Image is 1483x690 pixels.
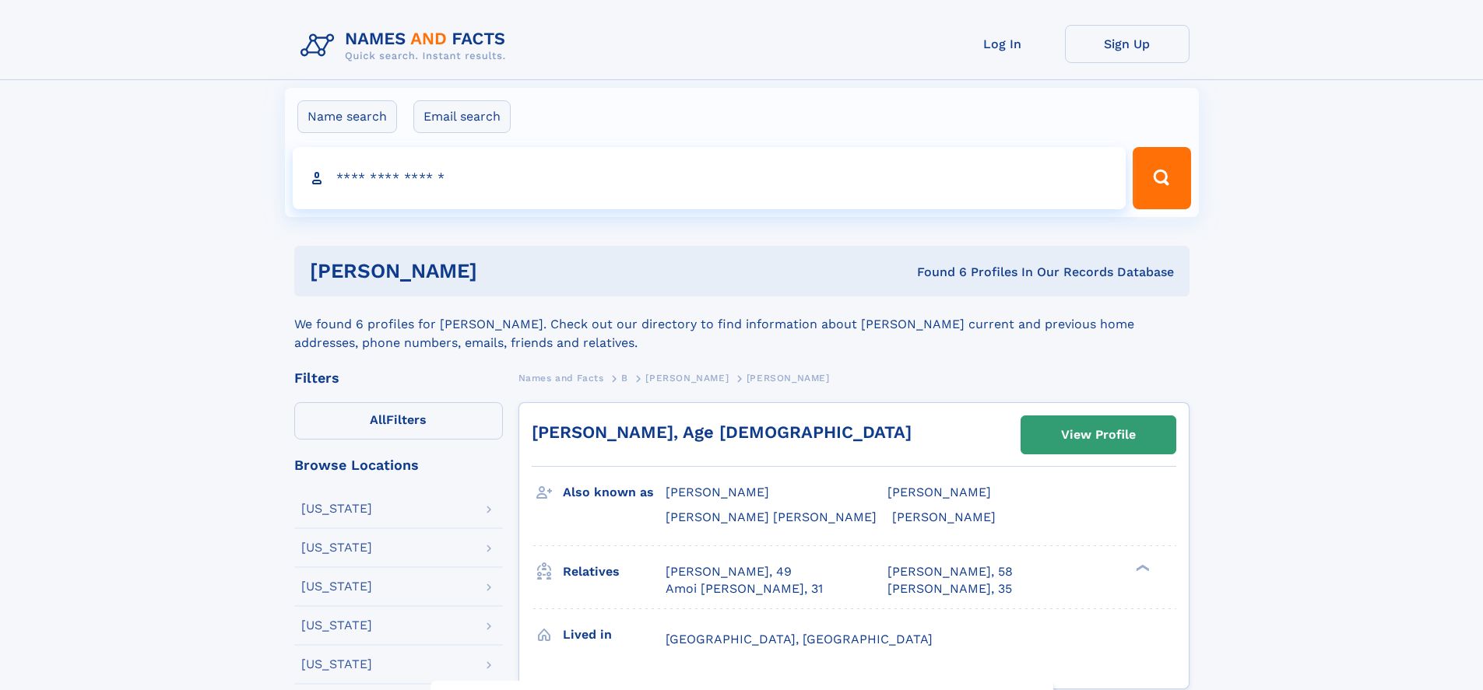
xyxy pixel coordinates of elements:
[887,485,991,499] span: [PERSON_NAME]
[666,485,769,499] span: [PERSON_NAME]
[563,559,666,585] h3: Relatives
[563,622,666,648] h3: Lived in
[301,580,372,593] div: [US_STATE]
[1132,562,1151,573] div: ❯
[301,658,372,671] div: [US_STATE]
[1061,417,1136,453] div: View Profile
[370,412,386,427] span: All
[1133,147,1190,209] button: Search Button
[666,563,792,580] a: [PERSON_NAME], 49
[294,296,1190,352] div: We found 6 profiles for [PERSON_NAME]. Check out our directory to find information about [PERSON_...
[1065,25,1190,63] a: Sign Up
[697,264,1174,281] div: Found 6 Profiles In Our Records Database
[666,510,877,524] span: [PERSON_NAME] [PERSON_NAME]
[666,580,823,597] a: Amoi [PERSON_NAME], 31
[532,422,912,442] a: [PERSON_NAME], Age [DEMOGRAPHIC_DATA]
[297,100,397,133] label: Name search
[301,619,372,632] div: [US_STATE]
[294,371,503,385] div: Filters
[892,510,996,524] span: [PERSON_NAME]
[294,25,518,67] img: Logo Names and Facts
[518,368,604,387] a: Names and Facts
[621,368,628,387] a: B
[294,402,503,440] label: Filters
[645,368,729,387] a: [PERSON_NAME]
[747,373,830,384] span: [PERSON_NAME]
[621,373,628,384] span: B
[645,373,729,384] span: [PERSON_NAME]
[310,261,698,281] h1: [PERSON_NAME]
[666,632,933,646] span: [GEOGRAPHIC_DATA], [GEOGRAPHIC_DATA]
[294,458,503,472] div: Browse Locations
[413,100,511,133] label: Email search
[563,479,666,506] h3: Also known as
[301,541,372,554] div: [US_STATE]
[887,580,1012,597] a: [PERSON_NAME], 35
[940,25,1065,63] a: Log In
[293,147,1126,209] input: search input
[1021,416,1176,454] a: View Profile
[887,563,1013,580] a: [PERSON_NAME], 58
[301,503,372,515] div: [US_STATE]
